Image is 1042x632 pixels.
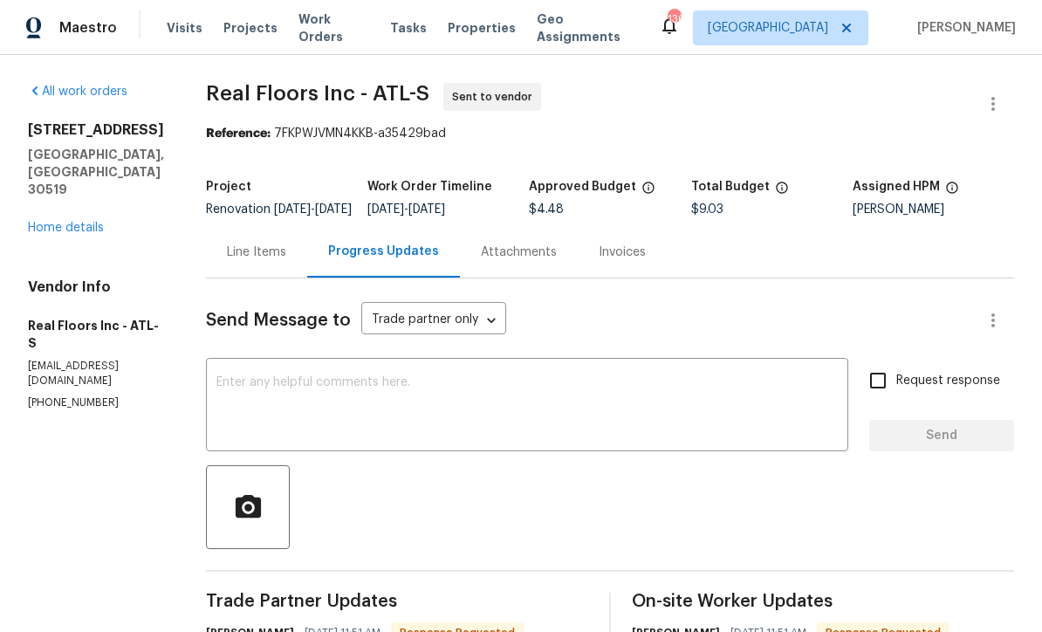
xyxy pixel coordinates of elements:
[599,244,646,261] div: Invoices
[28,395,164,410] p: [PHONE_NUMBER]
[668,10,680,28] div: 136
[367,203,445,216] span: -
[708,19,828,37] span: [GEOGRAPHIC_DATA]
[206,127,271,140] b: Reference:
[775,181,789,203] span: The total cost of line items that have been proposed by Opendoor. This sum includes line items th...
[206,203,352,216] span: Renovation
[206,181,251,193] h5: Project
[28,146,164,198] h5: [GEOGRAPHIC_DATA], [GEOGRAPHIC_DATA] 30519
[59,19,117,37] span: Maestro
[206,593,588,610] span: Trade Partner Updates
[206,83,429,104] span: Real Floors Inc - ATL-S
[328,243,439,260] div: Progress Updates
[28,278,164,296] h4: Vendor Info
[28,121,164,139] h2: [STREET_ADDRESS]
[408,203,445,216] span: [DATE]
[28,222,104,234] a: Home details
[529,181,636,193] h5: Approved Budget
[452,88,539,106] span: Sent to vendor
[274,203,311,216] span: [DATE]
[632,593,1014,610] span: On-site Worker Updates
[390,22,427,34] span: Tasks
[227,244,286,261] div: Line Items
[28,359,164,388] p: [EMAIL_ADDRESS][DOMAIN_NAME]
[910,19,1016,37] span: [PERSON_NAME]
[28,86,127,98] a: All work orders
[945,181,959,203] span: The hpm assigned to this work order.
[274,203,352,216] span: -
[448,19,516,37] span: Properties
[537,10,638,45] span: Geo Assignments
[167,19,202,37] span: Visits
[896,372,1000,390] span: Request response
[529,203,564,216] span: $4.48
[223,19,278,37] span: Projects
[853,203,1014,216] div: [PERSON_NAME]
[361,306,506,335] div: Trade partner only
[691,181,770,193] h5: Total Budget
[691,203,723,216] span: $9.03
[853,181,940,193] h5: Assigned HPM
[28,317,164,352] h5: Real Floors Inc - ATL-S
[206,312,351,329] span: Send Message to
[641,181,655,203] span: The total cost of line items that have been approved by both Opendoor and the Trade Partner. This...
[206,125,1014,142] div: 7FKPWJVMN4KKB-a35429bad
[367,181,492,193] h5: Work Order Timeline
[298,10,369,45] span: Work Orders
[315,203,352,216] span: [DATE]
[481,244,557,261] div: Attachments
[367,203,404,216] span: [DATE]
